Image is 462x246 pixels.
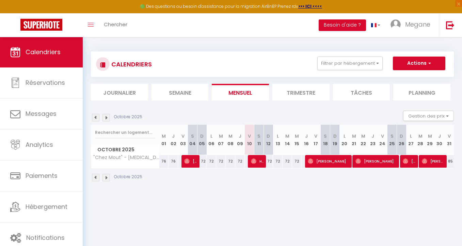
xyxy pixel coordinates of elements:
div: 72 [235,155,245,168]
th: 25 [387,125,397,155]
span: [PERSON_NAME] [422,155,444,168]
div: 72 [226,155,235,168]
abbr: L [410,133,412,139]
th: 05 [197,125,207,155]
th: 13 [273,125,283,155]
span: Réservations [26,78,65,87]
abbr: V [248,133,251,139]
button: Filtrer par hébergement [317,57,383,70]
th: 29 [425,125,435,155]
abbr: V [314,133,317,139]
th: 09 [235,125,245,155]
abbr: D [200,133,204,139]
a: Chercher [99,13,132,37]
th: 20 [340,125,349,155]
span: [PERSON_NAME] [355,155,397,168]
abbr: J [438,133,441,139]
th: 26 [397,125,406,155]
li: Semaine [152,84,209,101]
button: Gestion des prix [403,111,454,121]
div: 72 [197,155,207,168]
abbr: J [305,133,308,139]
abbr: S [257,133,260,139]
li: Trimestre [272,84,330,101]
th: 23 [368,125,378,155]
th: 21 [349,125,359,155]
span: Chercher [104,21,127,28]
li: Journalier [91,84,148,101]
abbr: S [324,133,327,139]
abbr: V [448,133,451,139]
button: Actions [393,57,445,70]
th: 16 [302,125,311,155]
abbr: M [228,133,233,139]
div: 76 [169,155,178,168]
div: 72 [283,155,292,168]
abbr: D [400,133,403,139]
abbr: D [267,133,270,139]
abbr: M [361,133,365,139]
p: Octobre 2025 [114,114,142,120]
li: Planning [393,84,450,101]
abbr: L [344,133,346,139]
li: Tâches [333,84,390,101]
th: 04 [188,125,197,155]
div: 72 [216,155,226,168]
span: Messages [26,109,57,118]
img: ... [391,19,401,30]
h3: CALENDRIERS [110,57,152,72]
span: [PERSON_NAME] [308,155,349,168]
th: 27 [406,125,416,155]
th: 12 [264,125,273,155]
span: Paiements [26,171,58,180]
span: Megane [405,20,430,29]
img: Super Booking [20,19,62,31]
div: 85 [444,155,454,168]
div: 72 [292,155,302,168]
abbr: M [295,133,299,139]
span: Hayat Imame [251,155,264,168]
input: Rechercher un logement... [95,126,155,139]
abbr: J [172,133,175,139]
abbr: M [352,133,356,139]
th: 08 [226,125,235,155]
th: 22 [359,125,368,155]
img: logout [446,21,455,29]
span: "Chez Mout" - [MEDICAL_DATA] - jardin - [GEOGRAPHIC_DATA] - [GEOGRAPHIC_DATA] [92,155,160,160]
th: 07 [216,125,226,155]
abbr: J [239,133,241,139]
span: [PERSON_NAME] [403,155,415,168]
th: 10 [245,125,254,155]
abbr: S [191,133,194,139]
abbr: M [418,133,423,139]
span: Hébergement [26,202,67,211]
th: 17 [311,125,321,155]
span: [PERSON_NAME] [184,155,197,168]
th: 18 [321,125,330,155]
th: 14 [283,125,292,155]
span: Notifications [26,233,65,242]
div: 72 [207,155,216,168]
th: 15 [292,125,302,155]
a: >>> ICI <<<< [298,3,322,9]
abbr: S [391,133,394,139]
abbr: M [428,133,432,139]
span: Calendriers [26,48,61,56]
p: Octobre 2025 [114,174,142,180]
th: 01 [159,125,169,155]
th: 19 [330,125,340,155]
th: 02 [169,125,178,155]
th: 31 [444,125,454,155]
div: 72 [273,155,283,168]
th: 28 [416,125,425,155]
abbr: M [219,133,223,139]
th: 30 [435,125,444,155]
abbr: M [285,133,289,139]
th: 24 [378,125,387,155]
button: Besoin d'aide ? [319,19,366,31]
th: 03 [178,125,188,155]
a: ... Megane [385,13,439,37]
th: 11 [254,125,264,155]
abbr: V [381,133,384,139]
